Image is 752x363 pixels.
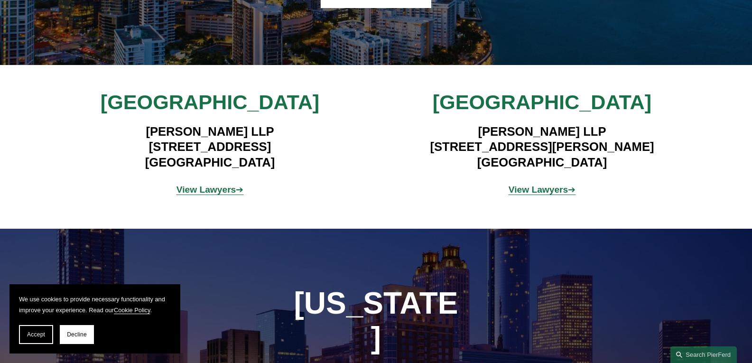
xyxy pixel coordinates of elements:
span: ➔ [176,185,244,195]
h1: [US_STATE] [293,286,459,355]
span: ➔ [509,185,576,195]
h4: [PERSON_NAME] LLP [STREET_ADDRESS] [GEOGRAPHIC_DATA] [72,124,348,170]
section: Cookie banner [9,284,180,354]
a: View Lawyers➔ [509,185,576,195]
span: [GEOGRAPHIC_DATA] [433,91,651,113]
a: Cookie Policy [114,307,150,314]
p: We use cookies to provide necessary functionality and improve your experience. Read our . [19,294,171,316]
button: Accept [19,325,53,344]
a: Search this site [670,346,737,363]
span: Accept [27,331,45,338]
button: Decline [60,325,94,344]
h4: [PERSON_NAME] LLP [STREET_ADDRESS][PERSON_NAME] [GEOGRAPHIC_DATA] [404,124,680,170]
strong: View Lawyers [509,185,568,195]
span: [GEOGRAPHIC_DATA] [101,91,319,113]
a: View Lawyers➔ [176,185,244,195]
span: Decline [67,331,87,338]
strong: View Lawyers [176,185,236,195]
